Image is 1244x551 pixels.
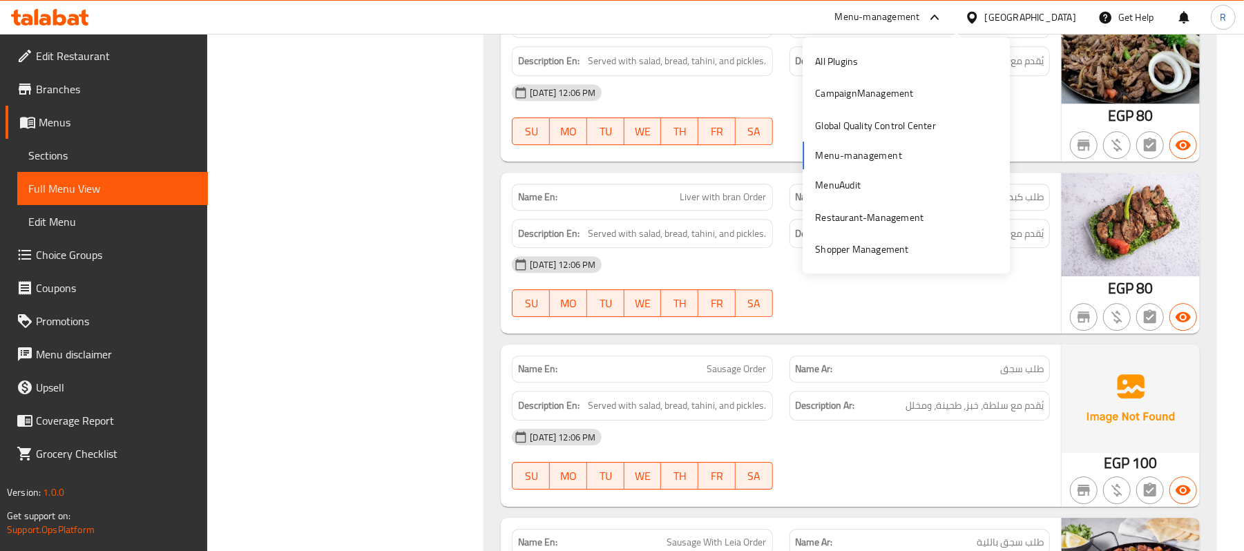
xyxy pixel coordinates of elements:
[1062,173,1200,276] img: %D8%B7%D9%84%D8%A8_%D9%83%D8%A8%D8%AF%D9%87_%D8%A8%D8%A7%D9%84%D8%B1%D8%AF%D9%8763894833086321974...
[667,122,693,142] span: TH
[593,293,619,313] span: TU
[518,466,544,486] span: SU
[661,289,698,317] button: TH
[7,483,41,501] span: Version:
[1137,102,1154,129] span: 80
[7,521,95,539] a: Support.OpsPlatform
[815,210,924,225] div: Restaurant-Management
[741,293,767,313] span: SA
[36,379,197,396] span: Upsell
[17,172,208,205] a: Full Menu View
[985,10,1076,25] div: [GEOGRAPHIC_DATA]
[512,117,550,145] button: SU
[518,535,557,550] strong: Name En:
[1132,449,1157,476] span: 100
[7,507,70,525] span: Get support on:
[796,535,833,550] strong: Name Ar:
[550,289,587,317] button: MO
[518,293,544,313] span: SU
[1220,10,1226,25] span: R
[1169,131,1197,159] button: Available
[36,81,197,97] span: Branches
[796,225,855,242] strong: Description Ar:
[698,117,736,145] button: FR
[704,293,730,313] span: FR
[555,293,582,313] span: MO
[1136,131,1164,159] button: Not has choices
[698,462,736,490] button: FR
[630,293,656,313] span: WE
[43,483,64,501] span: 1.0.0
[593,466,619,486] span: TU
[624,462,662,490] button: WE
[624,289,662,317] button: WE
[796,362,833,376] strong: Name Ar:
[587,289,624,317] button: TU
[6,39,208,72] a: Edit Restaurant
[741,122,767,142] span: SA
[667,466,693,486] span: TH
[550,462,587,490] button: MO
[36,346,197,362] span: Menu disclaimer
[815,242,909,257] div: Shopper Management
[1103,131,1131,159] button: Purchased item
[661,462,698,490] button: TH
[630,122,656,142] span: WE
[630,466,656,486] span: WE
[1103,303,1131,331] button: Purchased item
[524,431,601,444] span: [DATE] 12:06 PM
[1108,275,1133,302] span: EGP
[1070,131,1098,159] button: Not branch specific item
[815,118,936,133] div: Global Quality Control Center
[1169,476,1197,504] button: Available
[667,535,767,550] span: Sausage With Leia Order
[796,190,833,204] strong: Name Ar:
[518,225,580,242] strong: Description En:
[977,535,1044,550] span: طلب سجق باللية
[1103,476,1131,504] button: Purchased item
[36,313,197,329] span: Promotions
[512,462,550,490] button: SU
[512,289,550,317] button: SU
[835,9,920,26] div: Menu-management
[667,293,693,313] span: TH
[741,466,767,486] span: SA
[1104,449,1129,476] span: EGP
[524,86,601,99] span: [DATE] 12:06 PM
[815,86,914,101] div: CampaignManagement
[39,114,197,130] span: Menus
[6,437,208,470] a: Grocery Checklist
[698,289,736,317] button: FR
[588,52,767,70] span: Served with salad, bread, tahini, and pickles.
[736,462,773,490] button: SA
[28,147,197,164] span: Sections
[550,117,587,145] button: MO
[1108,102,1133,129] span: EGP
[588,397,767,414] span: Served with salad, bread, tahini, and pickles.
[661,117,698,145] button: TH
[6,238,208,271] a: Choice Groups
[1070,303,1098,331] button: Not branch specific item
[518,52,580,70] strong: Description En:
[524,258,601,271] span: [DATE] 12:06 PM
[555,466,582,486] span: MO
[815,54,858,69] div: All Plugins
[736,289,773,317] button: SA
[518,122,544,142] span: SU
[36,445,197,462] span: Grocery Checklist
[1136,476,1164,504] button: Not has choices
[704,466,730,486] span: FR
[736,117,773,145] button: SA
[707,362,767,376] span: Sausage Order
[1070,476,1098,504] button: Not branch specific item
[36,280,197,296] span: Coupons
[6,304,208,338] a: Promotions
[555,122,582,142] span: MO
[6,106,208,139] a: Menus
[518,190,557,204] strong: Name En:
[587,117,624,145] button: TU
[6,271,208,304] a: Coupons
[978,190,1044,204] span: طلب كبدة بالردة
[518,362,557,376] strong: Name En:
[6,371,208,404] a: Upsell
